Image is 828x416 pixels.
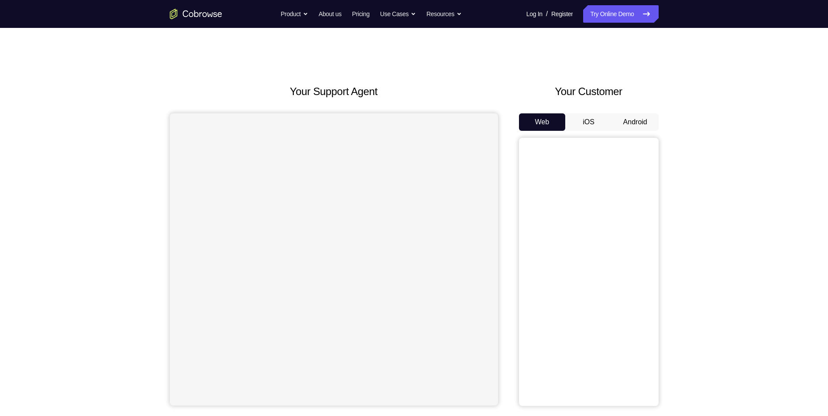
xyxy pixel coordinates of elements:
button: Android [612,113,659,131]
a: About us [319,5,341,23]
a: Pricing [352,5,369,23]
h2: Your Support Agent [170,84,498,99]
h2: Your Customer [519,84,659,99]
a: Try Online Demo [583,5,658,23]
button: iOS [565,113,612,131]
button: Product [281,5,308,23]
a: Go to the home page [170,9,222,19]
a: Register [551,5,573,23]
span: / [546,9,548,19]
button: Use Cases [380,5,416,23]
button: Web [519,113,566,131]
iframe: Agent [170,113,498,406]
a: Log In [526,5,543,23]
button: Resources [426,5,462,23]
